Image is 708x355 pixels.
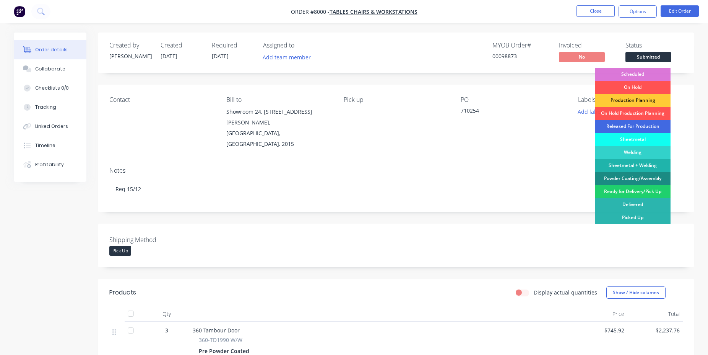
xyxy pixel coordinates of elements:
button: Close [576,5,615,17]
div: Assigned to [263,42,339,49]
button: Collaborate [14,59,86,79]
div: Welding [595,146,671,159]
div: Collaborate [35,65,65,72]
div: Tracking [35,104,56,111]
span: 360-TD1990 W/W [199,336,242,344]
a: Tables Chairs & Workstations [330,8,417,15]
div: Notes [109,167,683,174]
div: Released For Production [595,120,671,133]
div: Invoiced [559,42,616,49]
div: Checklists 0/0 [35,85,69,92]
img: Factory [14,6,25,17]
div: Showroom 24, [STREET_ADDRESS][PERSON_NAME], [226,106,331,128]
div: On Hold [595,81,671,94]
div: 710254 [461,106,556,117]
button: Show / Hide columns [606,286,666,299]
button: Profitability [14,155,86,174]
div: Linked Orders [35,123,68,130]
div: Picked Up [595,211,671,224]
div: Qty [144,306,190,322]
div: Labels [578,96,683,103]
div: Price [572,306,627,322]
div: Delivered [595,198,671,211]
div: Showroom 24, [STREET_ADDRESS][PERSON_NAME],[GEOGRAPHIC_DATA], [GEOGRAPHIC_DATA], 2015 [226,106,331,149]
div: Bill to [226,96,331,103]
span: 3 [165,326,168,334]
button: Tracking [14,98,86,117]
div: Scheduled [595,68,671,81]
div: Total [627,306,683,322]
div: 00098873 [492,52,550,60]
div: Timeline [35,142,55,149]
span: $2,237.76 [630,326,680,334]
span: No [559,52,605,62]
div: Sheetmetal [595,133,671,146]
span: $745.92 [575,326,624,334]
button: Checklists 0/0 [14,79,86,98]
div: MYOB Order # [492,42,550,49]
div: Pick Up [109,246,131,256]
div: [GEOGRAPHIC_DATA], [GEOGRAPHIC_DATA], 2015 [226,128,331,149]
button: Order details [14,40,86,59]
div: Order details [35,46,68,53]
button: Options [619,5,657,18]
div: Powder Coating/Assembly [595,172,671,185]
button: Add team member [259,52,315,62]
div: Sheetmetal + Welding [595,159,671,172]
button: Edit Order [661,5,699,17]
div: Contact [109,96,214,103]
div: Required [212,42,254,49]
button: Timeline [14,136,86,155]
div: Req 15/12 [109,177,683,201]
span: Submitted [625,52,671,62]
span: Order #8000 - [291,8,330,15]
div: Created [161,42,203,49]
span: 360 Tambour Door [193,327,240,334]
button: Submitted [625,52,671,64]
div: Created by [109,42,151,49]
label: Shipping Method [109,235,205,244]
div: Profitability [35,161,64,168]
div: On Hold Production Planning [595,107,671,120]
div: Ready for Delivery/Pick Up [595,185,671,198]
button: Linked Orders [14,117,86,136]
div: Status [625,42,683,49]
div: [PERSON_NAME] [109,52,151,60]
div: Production Planning [595,94,671,107]
label: Display actual quantities [534,288,597,296]
div: PO [461,96,565,103]
div: Pick up [344,96,448,103]
div: Products [109,288,136,297]
button: Add team member [263,52,315,62]
span: [DATE] [161,52,177,60]
span: [DATE] [212,52,229,60]
button: Add labels [573,106,609,117]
